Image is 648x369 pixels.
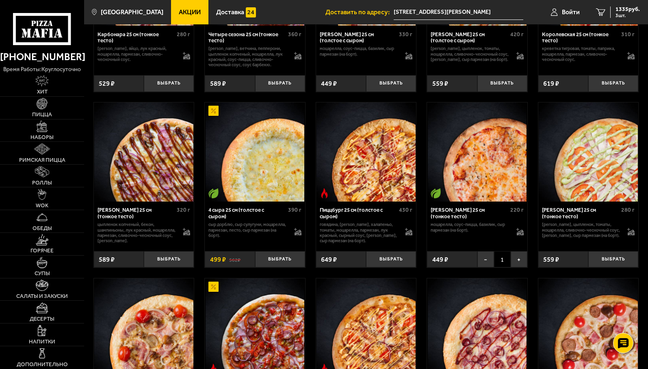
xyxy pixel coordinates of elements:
button: Выбрать [144,75,194,92]
button: Выбрать [144,251,194,268]
span: [GEOGRAPHIC_DATA] [101,9,163,15]
div: [PERSON_NAME] 25 см (тонкое тесто) [542,207,619,220]
span: Супы [35,271,50,276]
span: 589 ₽ [210,79,226,87]
span: 430 г [399,206,412,213]
img: 15daf4d41897b9f0e9f617042186c801.svg [246,7,256,17]
button: − [477,251,494,268]
p: [PERSON_NAME], цыпленок, томаты, моцарелла, сливочно-чесночный соус, [PERSON_NAME], сыр пармезан ... [431,46,509,62]
img: Чикен Барбекю 25 см (тонкое тесто) [94,102,193,201]
span: 449 ₽ [321,79,337,87]
span: Десерты [30,316,54,322]
p: креветка тигровая, томаты, паприка, моцарелла, пармезан, сливочно-чесночный соус. [542,46,621,62]
span: 420 г [510,31,524,38]
p: [PERSON_NAME], яйцо, лук красный, моцарелла, пармезан, сливочно-чесночный соус. [98,46,176,62]
p: сыр дорблю, сыр сулугуни, моцарелла, пармезан, песто, сыр пармезан (на борт). [208,222,287,238]
button: Выбрать [255,75,305,92]
p: цыпленок копченый, бекон, шампиньоны, лук красный, моцарелла, пармезан, сливочно-чесночный соус, ... [98,222,176,243]
span: 559 ₽ [543,255,559,263]
span: 619 ₽ [543,79,559,87]
button: Выбрать [588,75,638,92]
div: Карбонара 25 см (тонкое тесто) [98,31,175,44]
span: 360 г [288,31,301,38]
p: [PERSON_NAME], цыпленок, томаты, моцарелла, сливочно-чесночный соус, [PERSON_NAME], сыр пармезан ... [542,222,621,238]
span: 330 г [399,31,412,38]
span: Напитки [29,339,55,345]
input: Ваш адрес доставки [394,5,523,20]
span: Пицца [32,112,52,117]
img: Акционный [208,106,219,116]
button: Выбрать [366,75,416,92]
a: Чикен Барбекю 25 см (тонкое тесто) [94,102,194,201]
div: [PERSON_NAME] 25 см (толстое с сыром) [320,31,397,44]
span: 559 ₽ [432,79,448,87]
p: говядина, [PERSON_NAME], халапеньо, томаты, моцарелла, пармезан, лук красный, сырный соус, [PERSO... [320,222,399,243]
span: 390 г [288,206,301,213]
span: Роллы [32,180,52,186]
p: моцарелла, соус-пицца, базилик, сыр пармезан (на борт). [431,222,509,233]
span: Доставка [216,9,244,15]
a: Чикен Ранч 25 см (тонкое тесто) [538,102,639,201]
span: 1335 руб. [615,7,640,12]
span: 529 ₽ [99,79,115,87]
span: Хит [37,89,48,95]
span: Наборы [30,135,54,140]
div: Королевская 25 см (тонкое тесто) [542,31,619,44]
button: Выбрать [477,75,527,92]
span: 310 г [621,31,635,38]
img: Акционный [208,282,219,292]
span: Римская пицца [19,157,65,163]
div: [PERSON_NAME] 25 см (тонкое тесто) [98,207,175,220]
div: Пиццбург 25 см (толстое с сыром) [320,207,397,220]
span: Акции [179,9,201,15]
img: Острое блюдо [319,188,329,198]
span: 499 ₽ [210,255,226,263]
img: Вегетарианское блюдо [431,188,441,198]
span: WOK [36,203,48,208]
img: Маргарита 25 см (тонкое тесто) [428,102,527,201]
span: 3 шт. [615,13,640,18]
p: моцарелла, соус-пицца, базилик, сыр пармезан (на борт). [320,46,399,57]
button: Выбрать [366,251,416,268]
span: Салаты и закуски [16,293,68,299]
button: + [511,251,527,268]
button: Выбрать [255,251,305,268]
span: 649 ₽ [321,255,337,263]
span: Доставить по адресу: [325,9,394,15]
span: 449 ₽ [432,255,448,263]
span: Дополнительно [17,362,68,367]
s: 562 ₽ [229,256,241,263]
span: 220 г [510,206,524,213]
p: [PERSON_NAME], ветчина, пепперони, цыпленок копченый, моцарелла, лук красный, соус-пицца, сливочн... [208,46,287,67]
img: Пиццбург 25 см (толстое с сыром) [316,102,415,201]
img: Вегетарианское блюдо [208,188,219,198]
a: АкционныйВегетарианское блюдо4 сыра 25 см (толстое с сыром) [205,102,305,201]
span: 280 г [177,31,190,38]
div: [PERSON_NAME] 25 см (тонкое тесто) [431,207,508,220]
span: Горячее [30,248,54,254]
div: 4 сыра 25 см (толстое с сыром) [208,207,286,220]
div: Четыре сезона 25 см (тонкое тесто) [208,31,286,44]
span: Войти [562,9,580,15]
img: Чикен Ранч 25 см (тонкое тесто) [539,102,637,201]
button: Выбрать [588,251,638,268]
div: [PERSON_NAME] 25 см (толстое с сыром) [431,31,508,44]
span: Обеды [33,226,52,231]
span: 320 г [177,206,190,213]
span: Большая Зеленина улица, 28 [394,5,523,20]
span: 589 ₽ [99,255,115,263]
img: 4 сыра 25 см (толстое с сыром) [206,102,304,201]
a: Вегетарианское блюдоМаргарита 25 см (тонкое тесто) [427,102,527,201]
a: Острое блюдоПиццбург 25 см (толстое с сыром) [316,102,416,201]
span: 1 [494,251,511,268]
span: 280 г [621,206,635,213]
